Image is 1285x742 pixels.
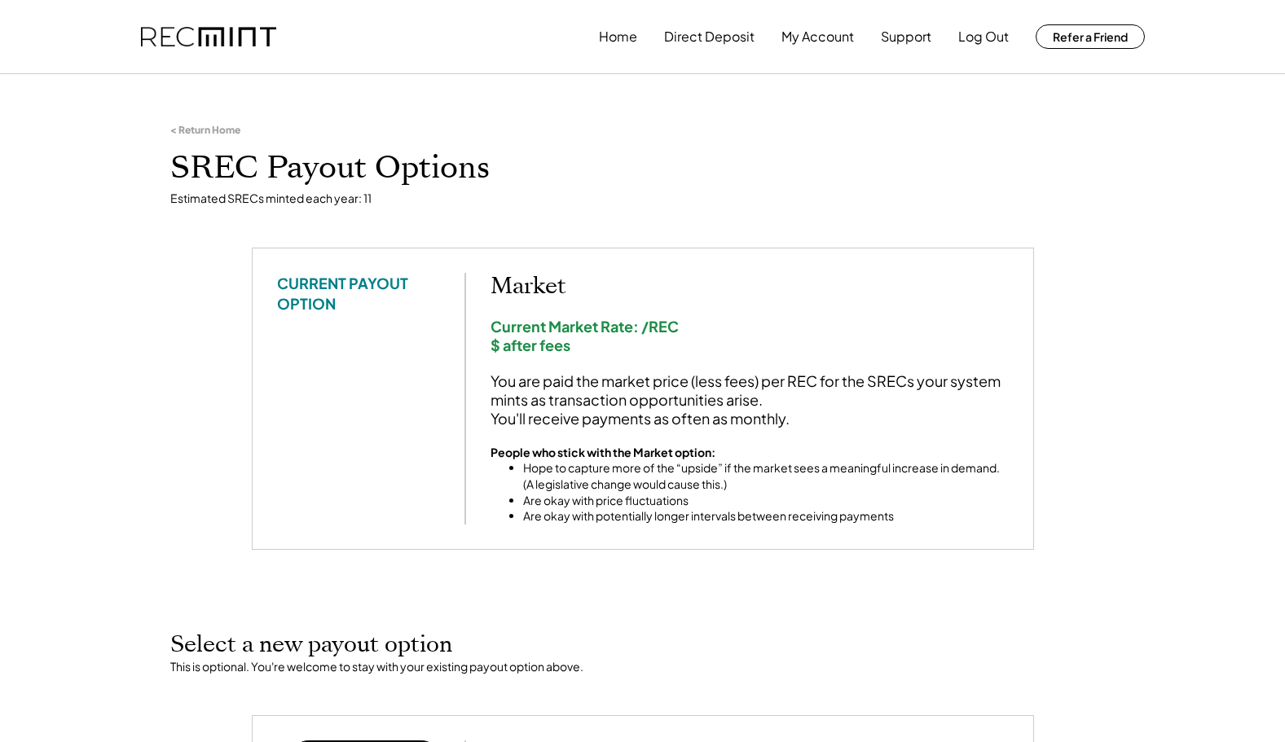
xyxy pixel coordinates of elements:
button: Direct Deposit [664,20,755,53]
li: Are okay with potentially longer intervals between receiving payments [523,508,1009,525]
img: recmint-logotype%403x.png [141,27,276,47]
div: Current Market Rate: /REC $ after fees [491,317,1009,355]
li: Are okay with price fluctuations [523,493,1009,509]
button: Refer a Friend [1036,24,1145,49]
div: < Return Home [170,124,240,137]
h2: Market [491,273,1009,301]
h1: SREC Payout Options [170,149,1116,187]
li: Hope to capture more of the “upside” if the market sees a meaningful increase in demand. (A legis... [523,460,1009,492]
button: Log Out [958,20,1009,53]
button: My Account [781,20,854,53]
h2: Select a new payout option [170,631,1116,659]
button: Home [599,20,637,53]
div: Estimated SRECs minted each year: 11 [170,191,1116,207]
div: This is optional. You're welcome to stay with your existing payout option above. [170,659,1116,675]
strong: People who stick with the Market option: [491,445,715,459]
button: Support [881,20,931,53]
div: You are paid the market price (less fees) per REC for the SRECs your system mints as transaction ... [491,371,1009,428]
div: CURRENT PAYOUT OPTION [277,273,440,314]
